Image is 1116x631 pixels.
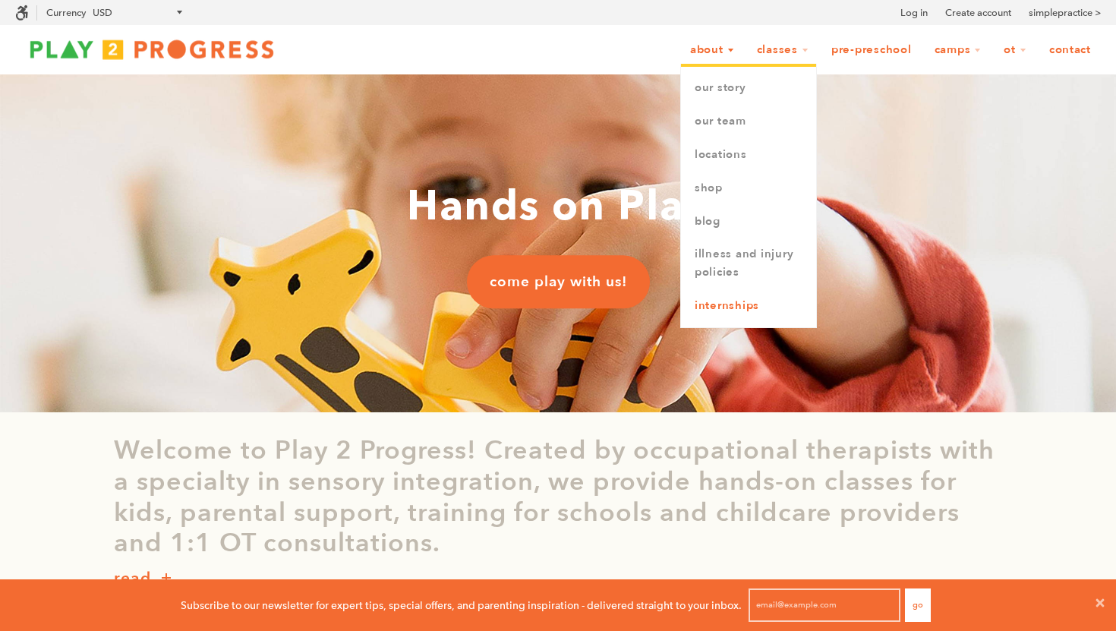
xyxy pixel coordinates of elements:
span: come play with us! [490,272,627,292]
a: Pre-Preschool [821,36,922,65]
p: read [114,566,151,591]
input: email@example.com [749,588,900,622]
a: Shop [681,172,816,205]
a: Locations [681,138,816,172]
a: Classes [747,36,818,65]
p: Subscribe to our newsletter for expert tips, special offers, and parenting inspiration - delivere... [181,597,742,614]
a: OT [994,36,1036,65]
a: come play with us! [467,255,650,308]
a: Camps [925,36,991,65]
label: Currency [46,7,86,18]
a: About [680,36,744,65]
a: Internships [681,289,816,323]
a: Our Team [681,105,816,138]
a: Create account [945,5,1011,21]
button: Go [905,588,931,622]
a: Log in [900,5,928,21]
a: Our Story [681,71,816,105]
a: Illness and Injury Policies [681,238,816,289]
p: Welcome to Play 2 Progress! Created by occupational therapists with a specialty in sensory integr... [114,435,1002,559]
a: Blog [681,205,816,238]
img: Play2Progress logo [15,34,288,65]
a: simplepractice > [1029,5,1101,21]
a: Contact [1039,36,1101,65]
